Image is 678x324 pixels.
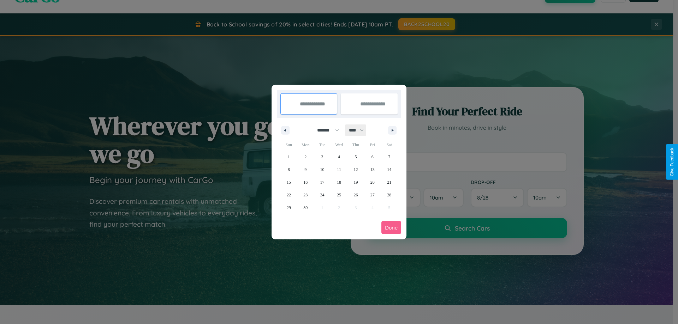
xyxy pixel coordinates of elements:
[370,163,375,176] span: 13
[347,139,364,151] span: Thu
[280,201,297,214] button: 29
[387,189,391,201] span: 28
[287,201,291,214] span: 29
[338,151,340,163] span: 4
[320,176,325,189] span: 17
[304,151,307,163] span: 2
[337,163,341,176] span: 11
[280,139,297,151] span: Sun
[381,189,398,201] button: 28
[337,176,341,189] span: 18
[381,151,398,163] button: 7
[370,176,375,189] span: 20
[364,163,381,176] button: 13
[280,163,297,176] button: 8
[670,148,674,176] div: Give Feedback
[347,176,364,189] button: 19
[304,163,307,176] span: 9
[381,176,398,189] button: 21
[347,163,364,176] button: 12
[297,189,314,201] button: 23
[320,189,325,201] span: 24
[297,176,314,189] button: 16
[381,221,401,234] button: Done
[287,189,291,201] span: 22
[280,176,297,189] button: 15
[314,176,331,189] button: 17
[287,176,291,189] span: 15
[288,163,290,176] span: 8
[314,163,331,176] button: 10
[314,151,331,163] button: 3
[331,139,347,151] span: Wed
[280,151,297,163] button: 1
[303,176,308,189] span: 16
[353,163,358,176] span: 12
[387,176,391,189] span: 21
[321,151,323,163] span: 3
[331,151,347,163] button: 4
[364,189,381,201] button: 27
[387,163,391,176] span: 14
[364,151,381,163] button: 6
[388,151,390,163] span: 7
[280,189,297,201] button: 22
[353,176,358,189] span: 19
[381,139,398,151] span: Sat
[381,163,398,176] button: 14
[297,151,314,163] button: 2
[370,189,375,201] span: 27
[297,163,314,176] button: 9
[347,151,364,163] button: 5
[364,139,381,151] span: Fri
[355,151,357,163] span: 5
[314,139,331,151] span: Tue
[297,201,314,214] button: 30
[331,189,347,201] button: 25
[320,163,325,176] span: 10
[303,189,308,201] span: 23
[337,189,341,201] span: 25
[303,201,308,214] span: 30
[347,189,364,201] button: 26
[314,189,331,201] button: 24
[297,139,314,151] span: Mon
[331,176,347,189] button: 18
[364,176,381,189] button: 20
[353,189,358,201] span: 26
[371,151,374,163] span: 6
[288,151,290,163] span: 1
[331,163,347,176] button: 11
